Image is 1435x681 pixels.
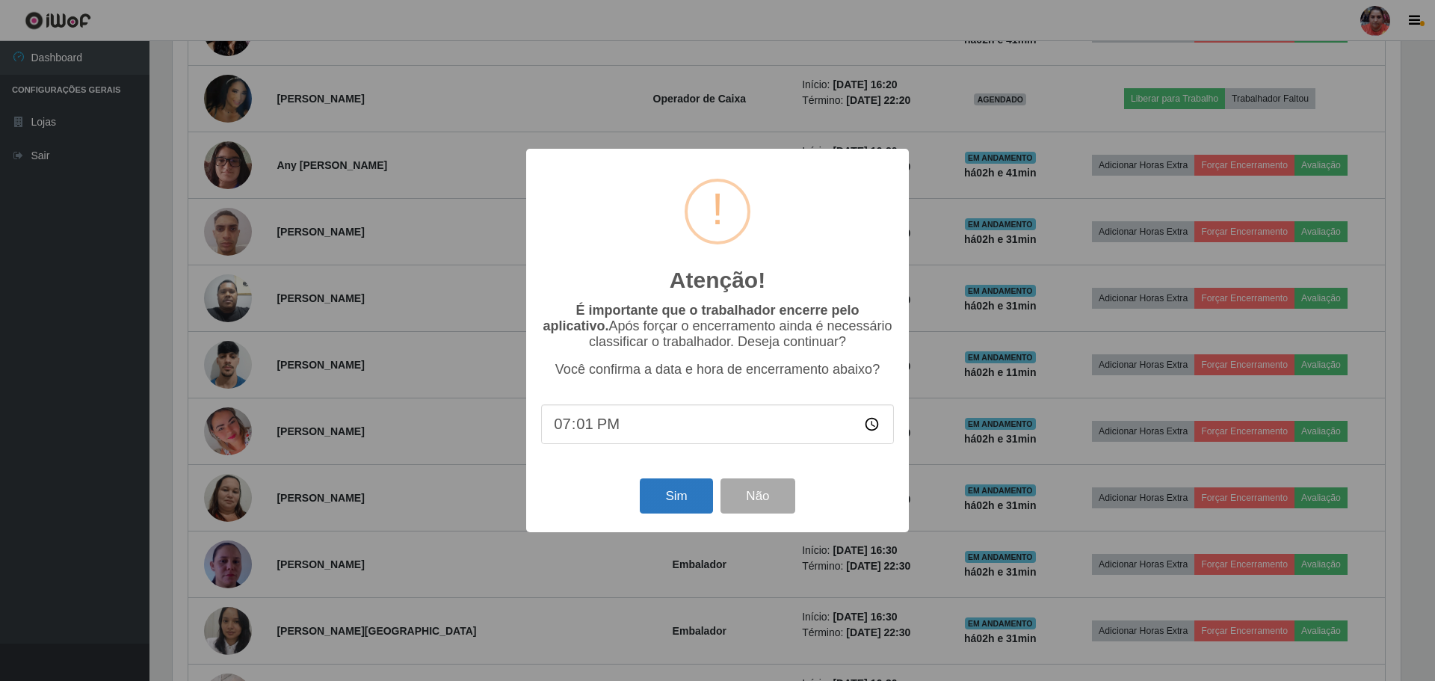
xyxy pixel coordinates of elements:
b: É importante que o trabalhador encerre pelo aplicativo. [543,303,859,333]
p: Você confirma a data e hora de encerramento abaixo? [541,362,894,378]
button: Não [720,478,794,514]
p: Após forçar o encerramento ainda é necessário classificar o trabalhador. Deseja continuar? [541,303,894,350]
button: Sim [640,478,712,514]
h2: Atenção! [670,267,765,294]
